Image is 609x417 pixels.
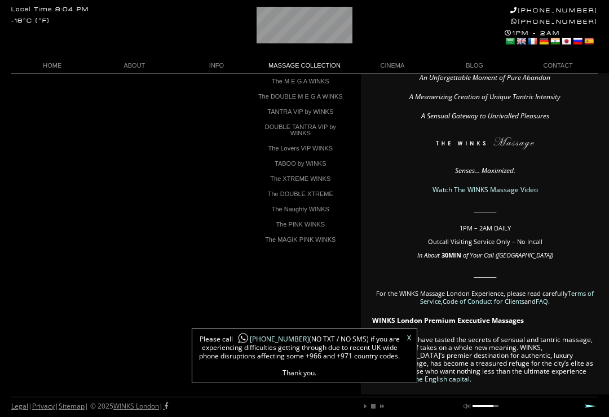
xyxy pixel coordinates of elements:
[370,403,377,410] a: stop
[505,37,515,46] a: Arabic
[253,202,348,217] a: The Naughty WINKS
[584,404,598,408] a: Next
[460,224,511,232] span: 1PM – 2AM DAILY
[409,92,561,101] em: A Mesmerizing Creation of Unique Tantric Intensity
[372,316,524,325] strong: WINKS London Premium Executive Massages
[561,37,571,46] a: Japanese
[253,156,348,171] a: TABOO by WINKS
[253,171,348,187] a: The XTREME WINKS
[11,58,94,73] a: HOME
[584,37,594,46] a: Spanish
[11,7,89,13] div: Local Time 8:04 PM
[464,403,470,410] a: mute
[510,7,598,14] a: [PHONE_NUMBER]
[539,37,549,46] a: German
[372,270,598,278] p: ________
[372,205,598,213] p: ________
[362,403,369,410] a: play
[402,137,568,154] img: The WINKS London Massage
[253,119,348,141] a: DOUBLE TANTRA VIP by WINKS
[389,374,470,384] a: visiting the English capital
[515,58,598,73] a: CONTACT
[253,217,348,232] a: The PINK WINKS
[505,29,598,47] div: 1PM - 2AM
[455,166,515,175] em: Senses… Maximized.
[253,89,348,104] a: The DOUBLE M E G A WINKS
[253,104,348,119] a: TANTRA VIP by WINKS
[420,289,594,305] a: Terms of Service
[572,37,582,46] a: Russian
[253,187,348,202] a: The DOUBLE XTREME
[253,141,348,156] a: The Lovers VIP WINKS
[198,335,401,377] span: Please call (NO TXT / NO SMS) if you are experiencing difficulties getting through due to recent ...
[94,58,176,73] a: ABOUT
[32,401,55,411] a: Privacy
[417,251,440,259] em: In About
[175,58,258,73] a: INFO
[376,289,594,305] span: For the WINKS Massage London Experience, please read carefully , and .
[11,397,168,415] div: | | | © 2025 |
[448,251,461,259] strong: MIN
[550,37,560,46] a: Hindi
[11,401,28,411] a: Legal
[443,297,524,305] a: Code of Conduct for Clients
[233,334,309,344] a: [PHONE_NUMBER]
[527,37,537,46] a: French
[59,401,85,411] a: Sitemap
[11,18,50,24] div: -18°C (°F)
[237,332,249,344] img: whatsapp-icon1.png
[536,297,548,305] a: FAQ
[516,37,526,46] a: English
[378,403,385,410] a: next
[253,74,348,89] a: The M E G A WINKS
[420,73,550,82] em: An Unforgettable Moment of Pure Abandon
[511,18,598,25] a: [PHONE_NUMBER]
[407,335,411,341] a: X
[428,237,542,246] span: Outcall Visiting Service Only – No Incall
[372,336,598,383] p: For those who have tasted the secrets of sensual and tantric massage, the world itself takes on a...
[442,251,448,259] span: 30
[258,58,351,73] a: MASSAGE COLLECTION
[433,185,538,194] a: Watch The WINKS Massage Video
[463,251,553,259] em: of Your Call ([GEOGRAPHIC_DATA])
[351,58,434,73] a: CINEMA
[421,111,549,121] em: A Sensual Gateway to Unrivalled Pleasures
[434,58,516,73] a: BLOG
[113,401,159,411] a: WINKS London
[253,232,348,247] a: The MAGIK PINK WINKS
